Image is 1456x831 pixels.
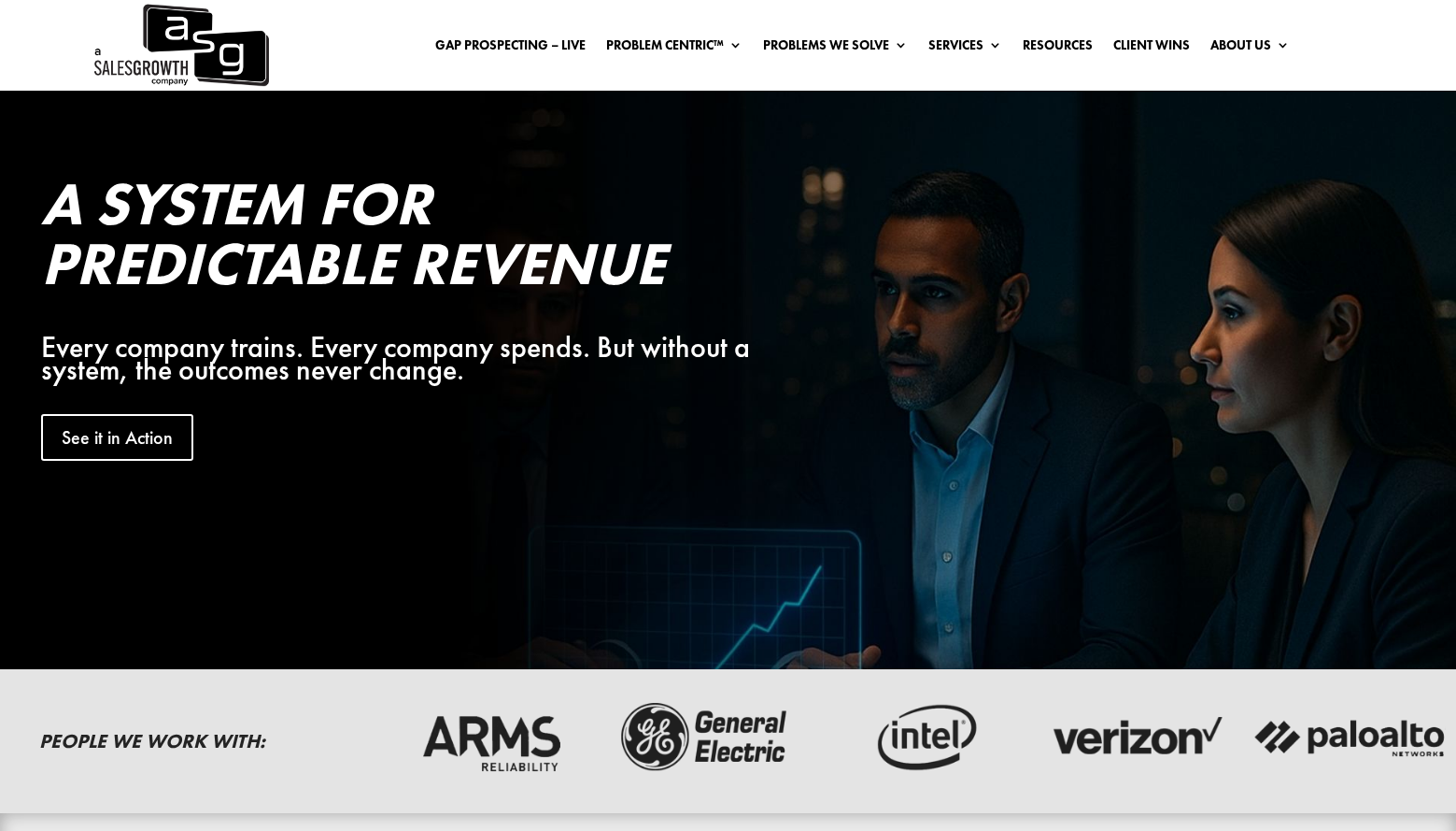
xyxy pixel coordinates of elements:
[1252,698,1449,777] img: palato-networks-logo-dark
[1210,38,1290,59] a: About Us
[41,174,751,303] h2: A System for Predictable Revenue
[41,414,193,461] a: See it in Action
[1038,698,1234,777] img: verizon-logo-dark
[608,698,804,777] img: ge-logo-dark
[606,38,742,59] a: Problem Centric™
[928,38,1002,59] a: Services
[393,698,589,777] img: arms-reliability-logo-dark
[435,38,586,59] a: Gap Prospecting – LIVE
[763,38,908,59] a: Problems We Solve
[1023,38,1093,59] a: Resources
[823,698,1019,777] img: intel-logo-dark
[41,337,751,381] div: Every company trains. Every company spends. But without a system, the outcomes never change.
[1113,38,1190,59] a: Client Wins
